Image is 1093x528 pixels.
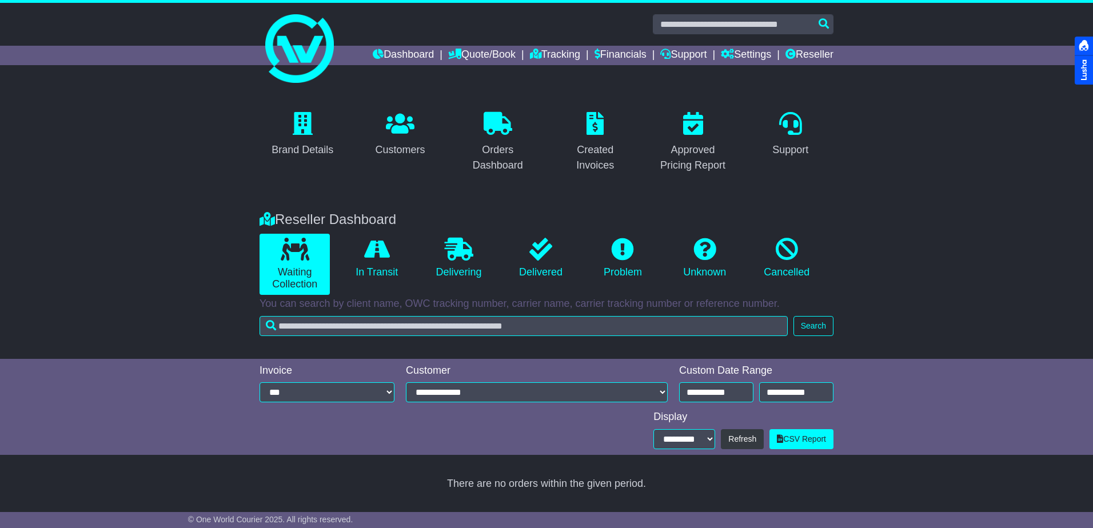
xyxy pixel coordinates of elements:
button: Refresh [721,429,764,449]
div: There are no orders within the given period. [260,478,833,490]
p: You can search by client name, OWC tracking number, carrier name, carrier tracking number or refe... [260,298,833,310]
a: Problem [588,234,658,283]
a: Support [765,108,816,162]
a: Unknown [669,234,740,283]
a: Created Invoices [552,108,639,177]
a: Tracking [530,46,580,65]
span: © One World Courier 2025. All rights reserved. [188,515,353,524]
a: Brand Details [264,108,341,162]
a: In Transit [341,234,412,283]
div: Customer [406,365,668,377]
a: Reseller [785,46,833,65]
div: Reseller Dashboard [254,211,839,228]
a: Delivering [424,234,494,283]
a: Financials [595,46,647,65]
a: Quote/Book [448,46,516,65]
div: Brand Details [272,142,333,158]
div: Approved Pricing Report [657,142,729,173]
a: Settings [721,46,771,65]
button: Search [793,316,833,336]
div: Customers [375,142,425,158]
a: Cancelled [752,234,822,283]
a: CSV Report [769,429,833,449]
a: Support [660,46,707,65]
a: Dashboard [373,46,434,65]
a: Approved Pricing Report [650,108,736,177]
div: Custom Date Range [679,365,833,377]
a: Delivered [505,234,576,283]
a: Customers [368,108,432,162]
a: Waiting Collection [260,234,330,295]
div: Display [653,411,833,423]
div: Orders Dashboard [462,142,533,173]
div: Invoice [260,365,394,377]
div: Created Invoices [560,142,631,173]
div: Support [772,142,808,158]
a: Orders Dashboard [454,108,541,177]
